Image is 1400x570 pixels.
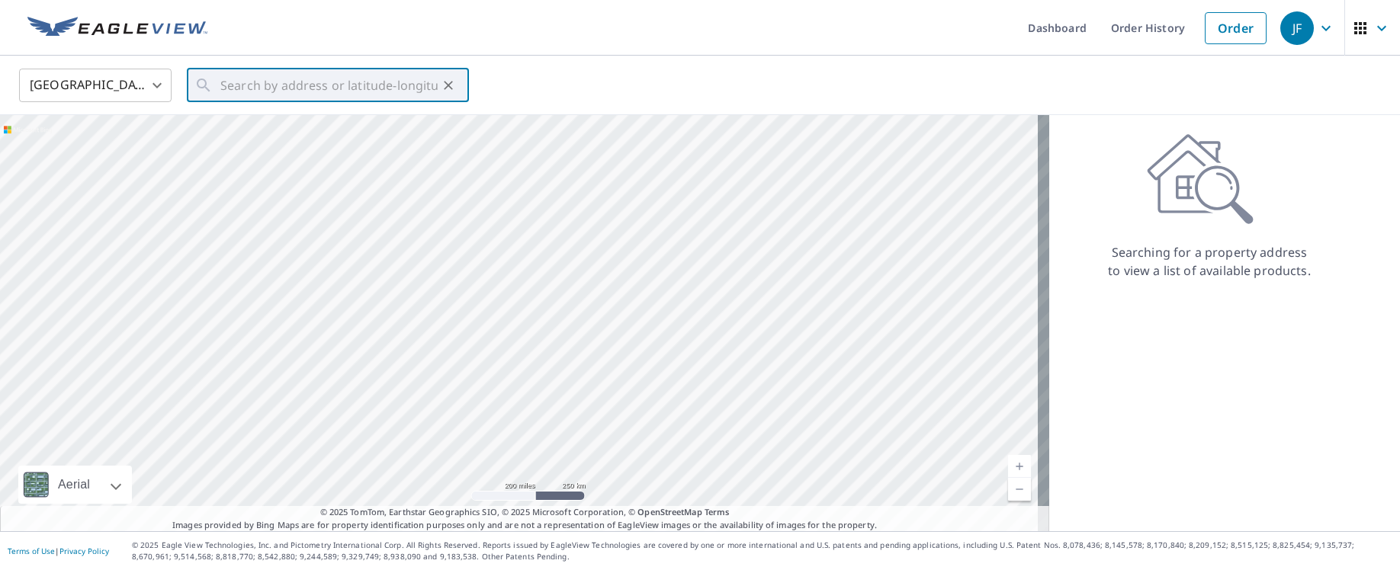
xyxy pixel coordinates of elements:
button: Clear [438,75,459,96]
div: Aerial [18,466,132,504]
a: Terms of Use [8,546,55,556]
input: Search by address or latitude-longitude [220,64,438,107]
p: © 2025 Eagle View Technologies, Inc. and Pictometry International Corp. All Rights Reserved. Repo... [132,540,1392,562]
a: OpenStreetMap [637,506,702,517]
a: Current Level 5, Zoom Out [1008,478,1031,501]
div: Aerial [53,466,95,504]
img: EV Logo [27,17,207,40]
a: Privacy Policy [59,546,109,556]
a: Current Level 5, Zoom In [1008,455,1031,478]
p: | [8,546,109,556]
a: Terms [705,506,730,517]
a: Order [1205,12,1267,44]
p: Searching for a property address to view a list of available products. [1107,243,1312,280]
div: [GEOGRAPHIC_DATA] [19,64,172,107]
span: © 2025 TomTom, Earthstar Geographics SIO, © 2025 Microsoft Corporation, © [320,506,730,519]
div: JF [1280,11,1314,45]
